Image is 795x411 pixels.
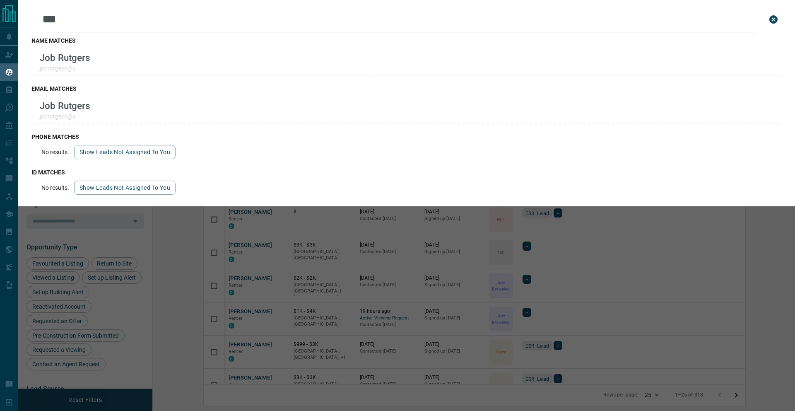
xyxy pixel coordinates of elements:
[41,149,69,155] p: No results.
[31,133,782,140] h3: phone matches
[765,11,782,28] button: close search bar
[31,37,782,44] h3: name matches
[40,65,90,72] p: jobrutgexx@x
[31,85,782,92] h3: email matches
[31,169,782,176] h3: id matches
[74,145,176,159] button: show leads not assigned to you
[41,184,69,191] p: No results.
[40,100,90,111] p: Job Rutgers
[40,52,90,63] p: Job Rutgers
[74,181,176,195] button: show leads not assigned to you
[40,113,90,120] p: jobrutgexx@x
